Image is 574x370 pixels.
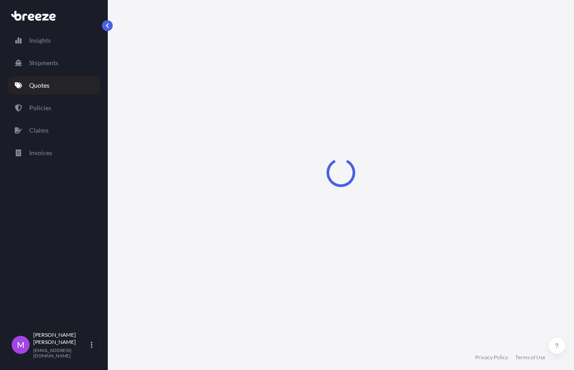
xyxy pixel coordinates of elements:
[8,76,100,94] a: Quotes
[33,331,89,346] p: [PERSON_NAME] [PERSON_NAME]
[8,144,100,162] a: Invoices
[29,36,51,45] p: Insights
[29,58,58,67] p: Shipments
[29,81,49,90] p: Quotes
[17,340,25,349] span: M
[515,354,545,361] a: Terms of Use
[8,99,100,117] a: Policies
[29,148,52,157] p: Invoices
[475,354,508,361] a: Privacy Policy
[8,31,100,49] a: Insights
[8,121,100,139] a: Claims
[8,54,100,72] a: Shipments
[29,126,49,135] p: Claims
[33,348,89,358] p: [EMAIL_ADDRESS][DOMAIN_NAME]
[29,103,51,112] p: Policies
